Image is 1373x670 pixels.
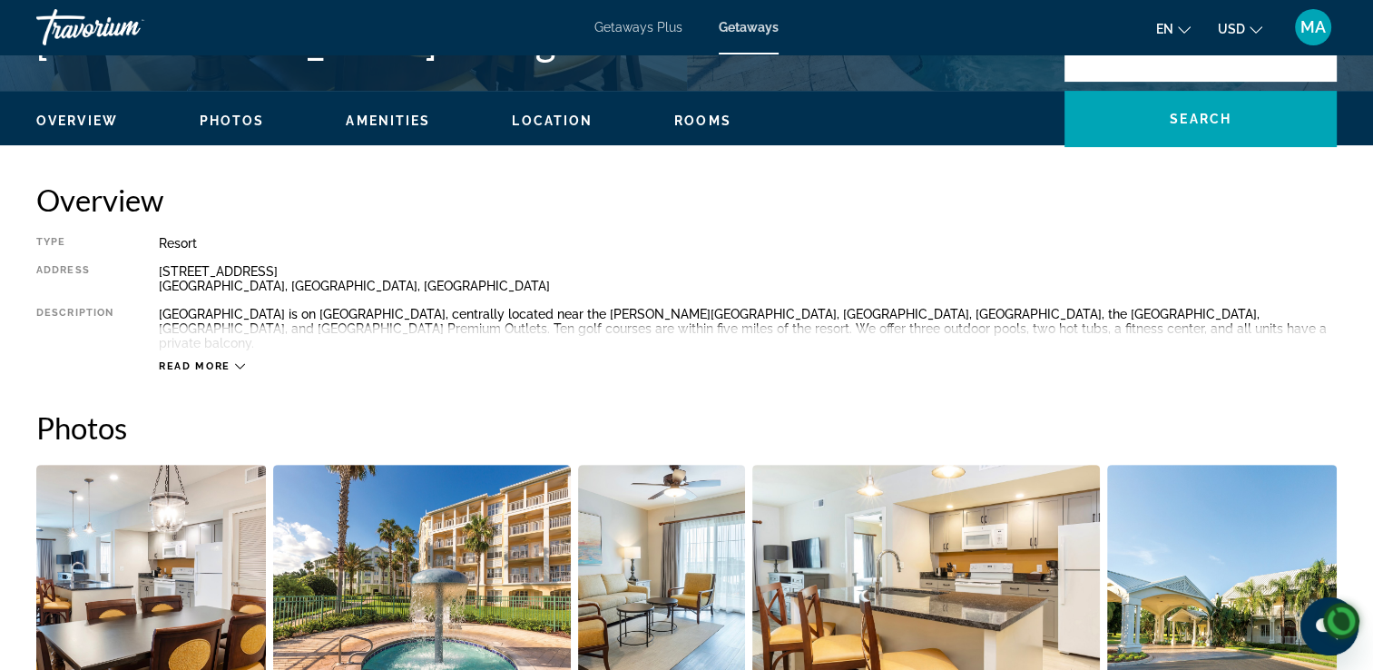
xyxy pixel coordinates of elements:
h2: Overview [36,182,1337,218]
span: Rooms [674,113,731,128]
span: Overview [36,113,118,128]
span: Location [512,113,593,128]
button: Search [1064,91,1337,147]
span: Photos [200,113,265,128]
div: Resort [159,236,1337,251]
span: en [1156,22,1173,36]
h2: Photos [36,409,1337,446]
a: Getaways [719,20,779,34]
span: Search [1170,112,1231,126]
span: Amenities [346,113,430,128]
span: Read more [159,360,230,372]
button: Location [512,113,593,129]
button: Change language [1156,15,1191,42]
div: [GEOGRAPHIC_DATA] is on [GEOGRAPHIC_DATA], centrally located near the [PERSON_NAME][GEOGRAPHIC_DA... [159,307,1337,350]
button: User Menu [1290,8,1337,46]
a: Travorium [36,4,218,51]
button: Overview [36,113,118,129]
button: Change currency [1218,15,1262,42]
div: Address [36,264,113,293]
button: Rooms [674,113,731,129]
button: Read more [159,360,245,373]
iframe: Button to launch messaging window [1300,597,1358,655]
a: Getaways Plus [594,20,682,34]
div: [STREET_ADDRESS] [GEOGRAPHIC_DATA], [GEOGRAPHIC_DATA], [GEOGRAPHIC_DATA] [159,264,1337,293]
button: Amenities [346,113,430,129]
span: MA [1300,18,1326,36]
div: Type [36,236,113,251]
span: USD [1218,22,1245,36]
div: Description [36,307,113,350]
button: Photos [200,113,265,129]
